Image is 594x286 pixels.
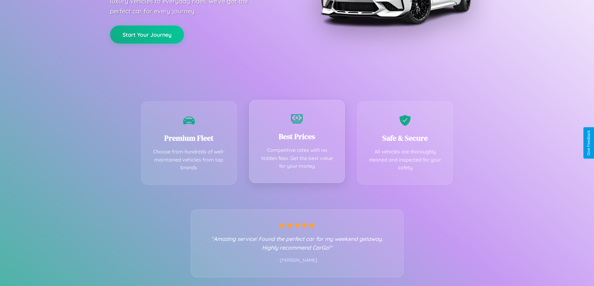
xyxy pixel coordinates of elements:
p: Choose from hundreds of well-maintained vehicles from top brands [151,148,227,172]
h3: Premium Fleet [151,133,227,143]
button: Start Your Journey [110,26,184,44]
p: - [PERSON_NAME] [204,256,391,265]
p: "Amazing service! Found the perfect car for my weekend getaway. Highly recommend CarGo!" [204,234,391,252]
h3: Best Prices [259,131,335,142]
p: Competitive rates with no hidden fees. Get the best value for your money [259,146,335,170]
p: All vehicles are thoroughly cleaned and inspected for your safety [367,148,443,172]
h3: Safe & Secure [367,133,443,143]
div: Give Feedback [587,130,591,156]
